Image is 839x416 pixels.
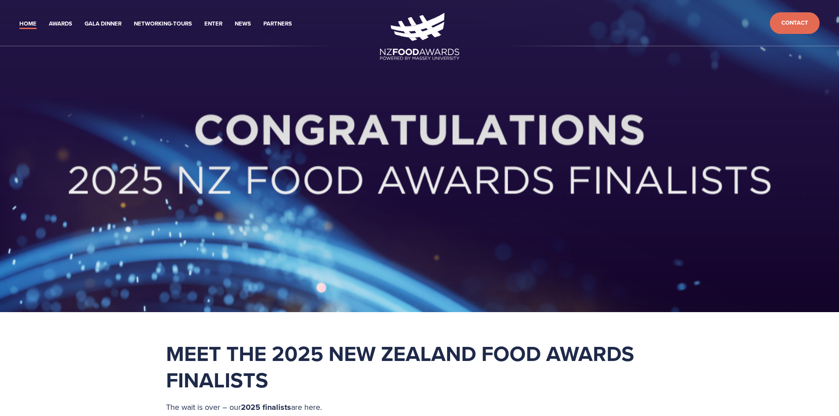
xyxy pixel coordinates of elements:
strong: Meet the 2025 New Zealand Food Awards Finalists [166,338,639,395]
a: Enter [204,19,222,29]
strong: 2025 finalists [241,401,291,413]
a: Gala Dinner [85,19,122,29]
a: Partners [263,19,292,29]
a: News [235,19,251,29]
a: Home [19,19,37,29]
a: Contact [770,12,820,34]
p: The wait is over – our are here. [166,400,673,415]
a: Awards [49,19,72,29]
a: Networking-Tours [134,19,192,29]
